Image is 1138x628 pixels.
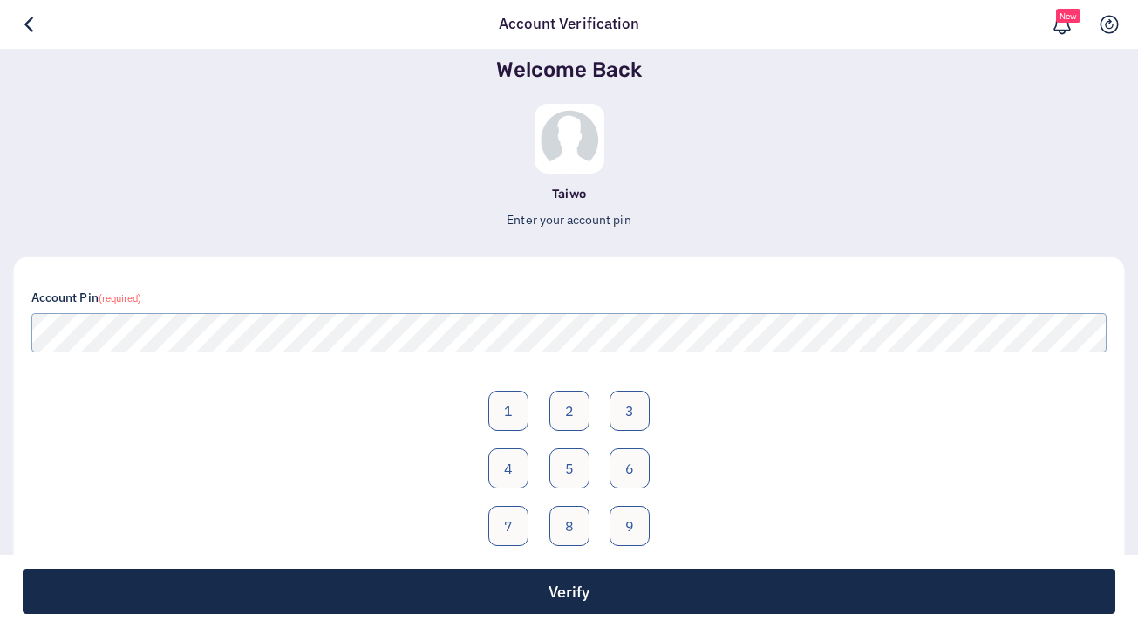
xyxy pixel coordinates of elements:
span: Enter your account pin [507,212,630,228]
label: Account Pin [31,289,141,307]
button: 4 [488,448,528,488]
button: 8 [549,506,589,546]
button: Verify [23,569,1115,614]
div: Account Verification [490,13,648,36]
button: 5 [549,448,589,488]
button: 2 [549,391,589,431]
button: 1 [488,391,528,431]
button: 9 [610,506,650,546]
button: 6 [610,448,650,488]
h6: Taiwo [14,188,1124,202]
h3: Welcome Back [14,58,1124,83]
span: New [1056,9,1080,23]
small: (required) [99,292,142,304]
button: 3 [610,391,650,431]
button: 7 [488,506,528,546]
